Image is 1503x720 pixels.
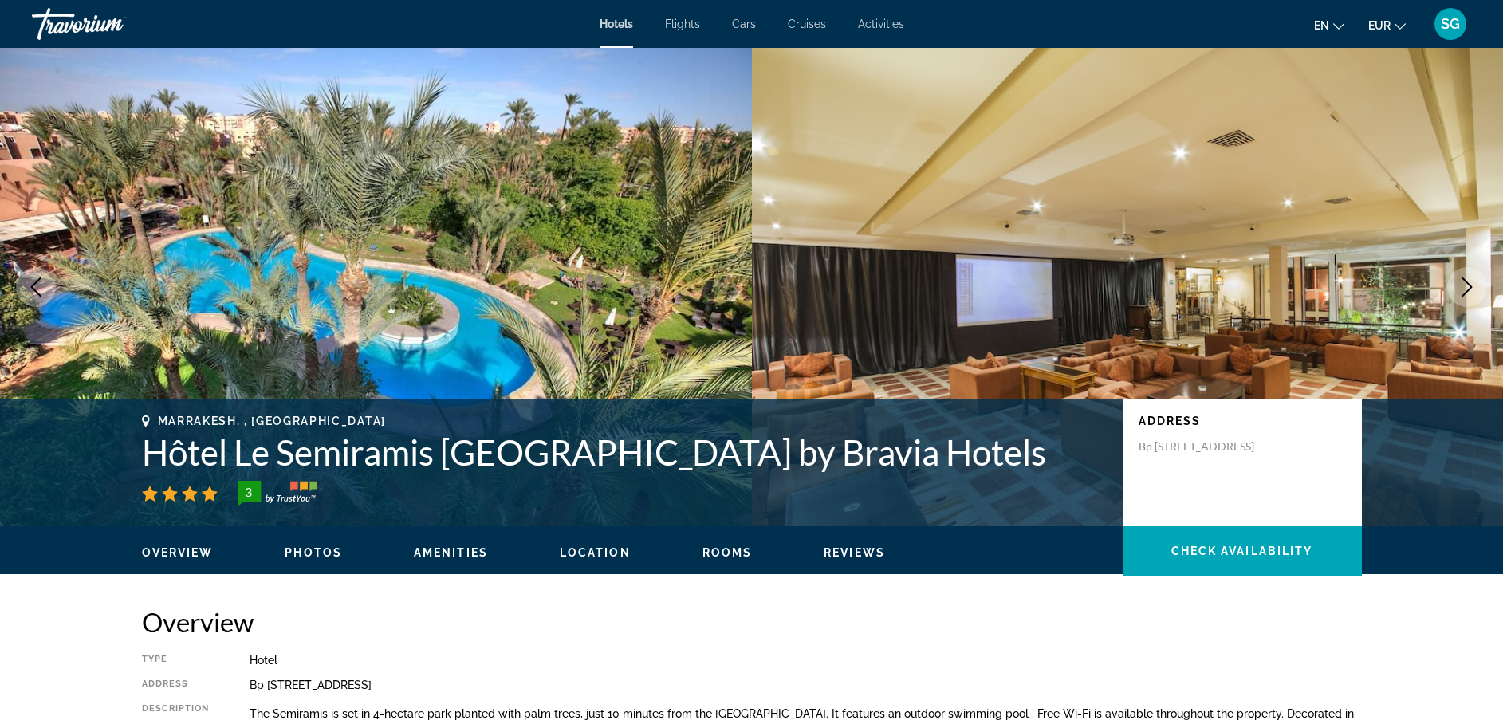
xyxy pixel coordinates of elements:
[142,679,210,691] div: Address
[233,482,265,502] div: 3
[238,481,317,506] img: trustyou-badge-hor.svg
[142,606,1362,638] h2: Overview
[702,546,753,559] span: Rooms
[158,415,386,427] span: Marrakesh, , [GEOGRAPHIC_DATA]
[285,546,342,559] span: Photos
[1139,439,1266,454] p: Bp [STREET_ADDRESS]
[600,18,633,30] a: Hotels
[560,546,631,559] span: Location
[142,546,214,559] span: Overview
[142,431,1107,473] h1: Hôtel Le Semiramis [GEOGRAPHIC_DATA] by Bravia Hotels
[732,18,756,30] a: Cars
[560,545,631,560] button: Location
[1314,19,1329,32] span: en
[1171,545,1313,557] span: Check Availability
[1368,19,1391,32] span: EUR
[1314,14,1344,37] button: Change language
[858,18,904,30] a: Activities
[142,654,210,667] div: Type
[824,545,885,560] button: Reviews
[1430,7,1471,41] button: User Menu
[824,546,885,559] span: Reviews
[1441,16,1460,32] span: SG
[665,18,700,30] a: Flights
[788,18,826,30] a: Cruises
[702,545,753,560] button: Rooms
[250,679,1362,691] div: Bp [STREET_ADDRESS]
[285,545,342,560] button: Photos
[414,545,488,560] button: Amenities
[1139,415,1346,427] p: Address
[1447,267,1487,307] button: Next image
[142,545,214,560] button: Overview
[250,654,1362,667] div: Hotel
[32,3,191,45] a: Travorium
[16,267,56,307] button: Previous image
[1123,526,1362,576] button: Check Availability
[414,546,488,559] span: Amenities
[1368,14,1406,37] button: Change currency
